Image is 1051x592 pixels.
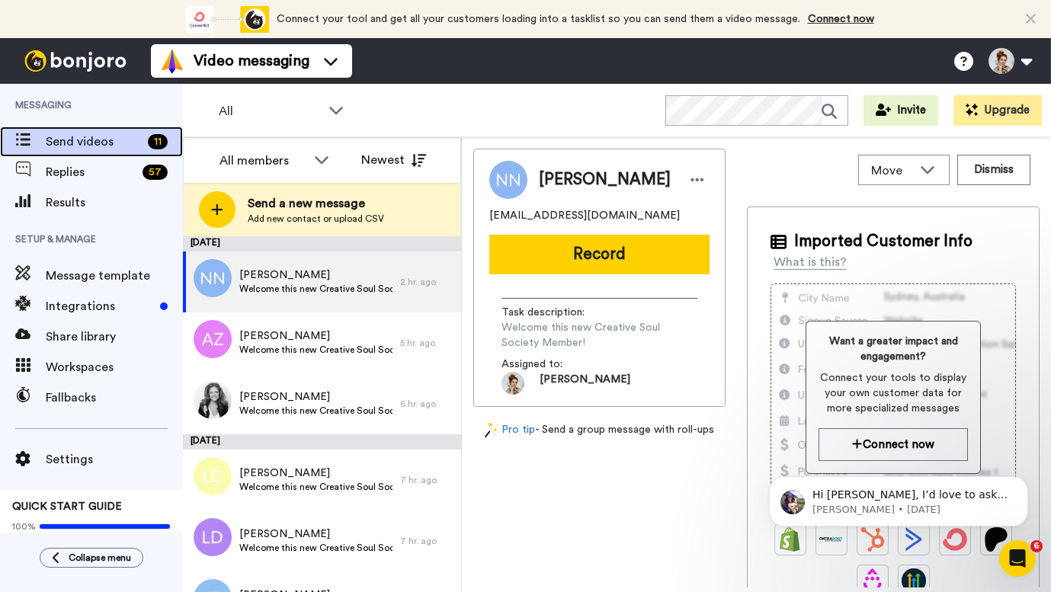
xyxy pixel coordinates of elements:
[12,520,36,533] span: 100%
[143,165,168,180] div: 57
[871,162,912,180] span: Move
[239,466,393,481] span: [PERSON_NAME]
[46,133,142,151] span: Send videos
[1030,540,1043,552] span: 6
[46,297,154,315] span: Integrations
[489,161,527,199] img: Image of Nic Nanson
[819,334,968,364] span: Want a greater impact and engagement?
[46,450,183,469] span: Settings
[501,372,524,395] img: 050e0e51-f6b8-445d-a13d-f5a0a3a9fdb1-1741723898.jpg
[400,398,453,410] div: 6 hr. ago
[819,370,968,416] span: Connect your tools to display your own customer data for more specialized messages
[46,389,183,407] span: Fallbacks
[473,422,726,438] div: - Send a group message with roll-ups
[999,540,1036,577] iframe: Intercom live chat
[183,434,461,450] div: [DATE]
[239,267,393,283] span: [PERSON_NAME]
[239,526,393,542] span: [PERSON_NAME]
[400,337,453,349] div: 5 hr. ago
[794,230,972,253] span: Imported Customer Info
[400,474,453,486] div: 7 hr. ago
[774,253,847,271] div: What is this?
[953,95,1042,126] button: Upgrade
[248,213,384,225] span: Add new contact or upload CSV
[194,518,232,556] img: ld.png
[46,328,183,346] span: Share library
[148,134,168,149] div: 11
[194,259,232,297] img: nn.png
[46,358,183,376] span: Workspaces
[194,320,232,358] img: az.png
[239,405,393,417] span: Welcome this new Creative Soul Society Member!
[239,389,393,405] span: [PERSON_NAME]
[819,428,968,461] button: Connect now
[501,305,608,320] span: Task description :
[194,457,232,495] img: lc.png
[485,422,498,438] img: magic-wand.svg
[746,444,1051,551] iframe: Intercom notifications message
[40,548,143,568] button: Collapse menu
[239,481,393,493] span: Welcome this new Creative Soul Society Member!
[239,283,393,295] span: Welcome this new Creative Soul Society Member!
[194,50,309,72] span: Video messaging
[957,155,1030,185] button: Dismiss
[501,357,608,372] span: Assigned to:
[183,236,461,251] div: [DATE]
[219,152,306,170] div: All members
[46,194,183,212] span: Results
[489,235,710,274] button: Record
[239,542,393,554] span: Welcome this new Creative Soul Society Member!
[485,422,535,438] a: Pro tip
[400,535,453,547] div: 7 hr. ago
[350,145,437,175] button: Newest
[248,194,384,213] span: Send a new message
[46,267,183,285] span: Message template
[185,6,269,33] div: animation
[489,208,680,223] span: [EMAIL_ADDRESS][DOMAIN_NAME]
[160,49,184,73] img: vm-color.svg
[808,14,874,24] a: Connect now
[239,344,393,356] span: Welcome this new Creative Soul Society Member!
[194,381,232,419] img: 3097a33e-48d9-415b-ade6-fd4cf8495aa4.jpg
[400,276,453,288] div: 2 hr. ago
[18,50,133,72] img: bj-logo-header-white.svg
[46,163,136,181] span: Replies
[239,328,393,344] span: [PERSON_NAME]
[277,14,800,24] span: Connect your tool and get all your customers loading into a tasklist so you can send them a video...
[12,501,122,512] span: QUICK START GUIDE
[864,95,938,126] button: Invite
[539,168,671,191] span: [PERSON_NAME]
[501,320,697,350] span: Welcome this new Creative Soul Society Member!
[540,372,630,395] span: [PERSON_NAME]
[69,552,131,564] span: Collapse menu
[219,102,321,120] span: All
